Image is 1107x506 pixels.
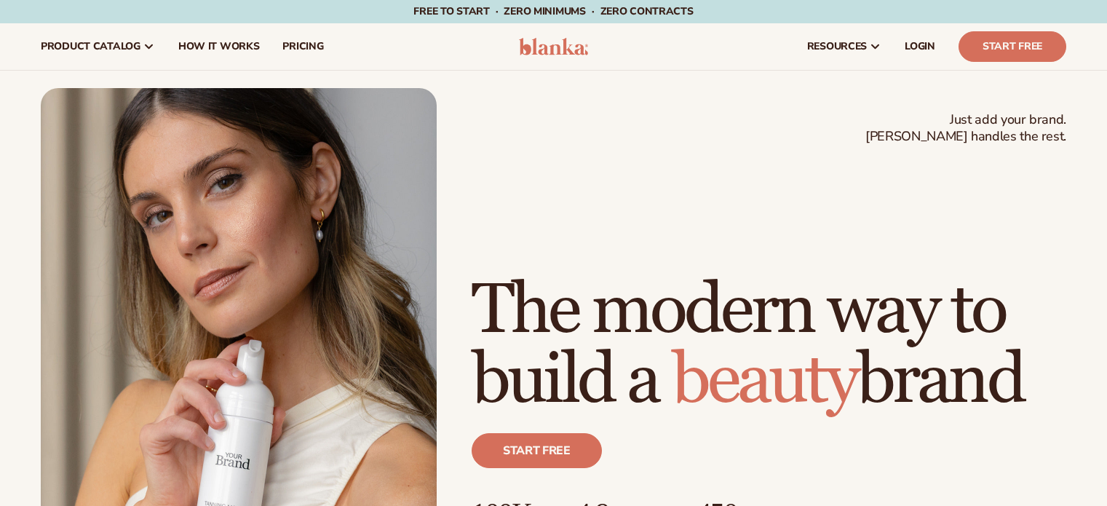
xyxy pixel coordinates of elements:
[795,23,893,70] a: resources
[178,41,260,52] span: How It Works
[472,276,1066,416] h1: The modern way to build a brand
[413,4,693,18] span: Free to start · ZERO minimums · ZERO contracts
[893,23,947,70] a: LOGIN
[905,41,935,52] span: LOGIN
[519,38,588,55] img: logo
[271,23,335,70] a: pricing
[672,338,857,423] span: beauty
[282,41,323,52] span: pricing
[807,41,867,52] span: resources
[41,41,140,52] span: product catalog
[29,23,167,70] a: product catalog
[959,31,1066,62] a: Start Free
[865,111,1066,146] span: Just add your brand. [PERSON_NAME] handles the rest.
[167,23,271,70] a: How It Works
[472,433,602,468] a: Start free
